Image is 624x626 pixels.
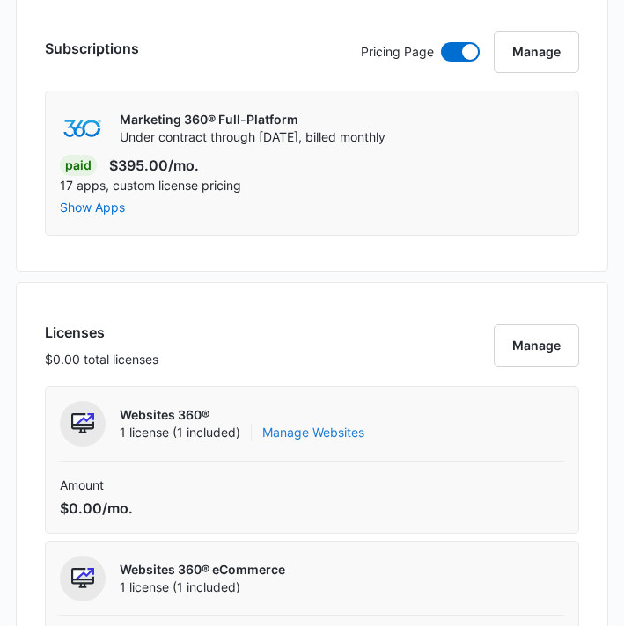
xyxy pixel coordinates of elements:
button: Show Apps [60,201,241,214]
p: Marketing 360® Full-Platform [120,111,385,128]
img: logo_orange.svg [28,28,42,42]
p: Websites 360® eCommerce [120,561,285,579]
p: $395.00 [109,155,199,176]
p: Pricing Page [361,42,434,62]
div: Paid [60,155,97,176]
div: v 4.0.24 [49,28,86,42]
span: /mo. [102,499,133,517]
p: Amount [60,476,565,494]
img: website_grey.svg [28,46,42,60]
p: $0.00 [60,498,565,519]
span: 1 license (1 included) [120,424,364,441]
div: Keywords by Traffic [195,104,297,115]
a: Manage Websites [262,424,364,441]
button: Manage [494,31,579,73]
h3: Licenses [45,322,158,343]
button: Manage [494,324,579,367]
h3: Subscriptions [45,38,139,59]
img: marketing360Logo [63,120,101,138]
p: Under contract through [DATE], billed monthly [120,128,385,146]
span: 1 license (1 included) [120,579,285,596]
img: tab_domain_overview_orange.svg [48,102,62,116]
img: tab_keywords_by_traffic_grey.svg [175,102,189,116]
div: Domain: [DOMAIN_NAME] [46,46,194,60]
div: Domain Overview [67,104,158,115]
p: Websites 360® [120,406,364,424]
p: 17 apps, custom license pricing [60,176,241,194]
span: /mo. [168,156,199,174]
p: $0.00 total licenses [45,350,158,368]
